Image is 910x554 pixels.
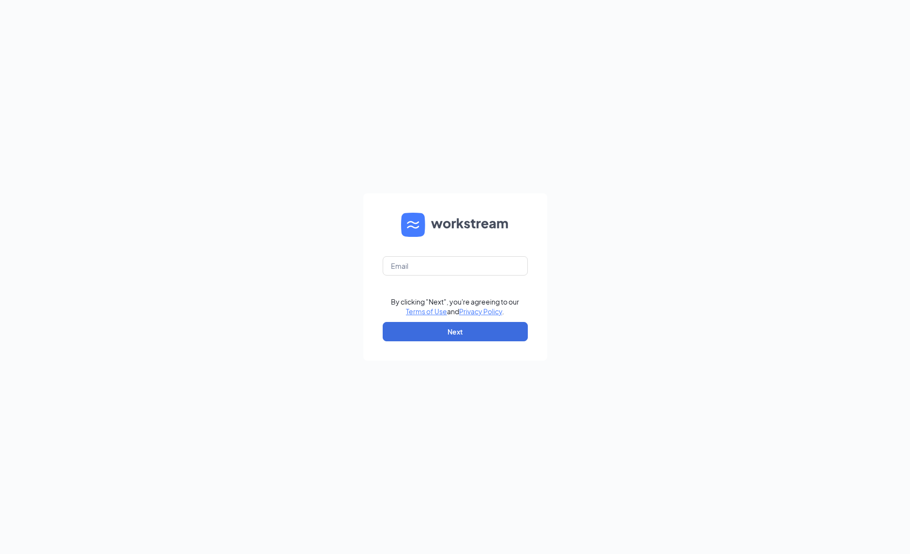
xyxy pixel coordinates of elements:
input: Email [383,256,528,276]
a: Privacy Policy [459,307,502,316]
img: WS logo and Workstream text [401,213,509,237]
button: Next [383,322,528,341]
div: By clicking "Next", you're agreeing to our and . [391,297,519,316]
a: Terms of Use [406,307,447,316]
